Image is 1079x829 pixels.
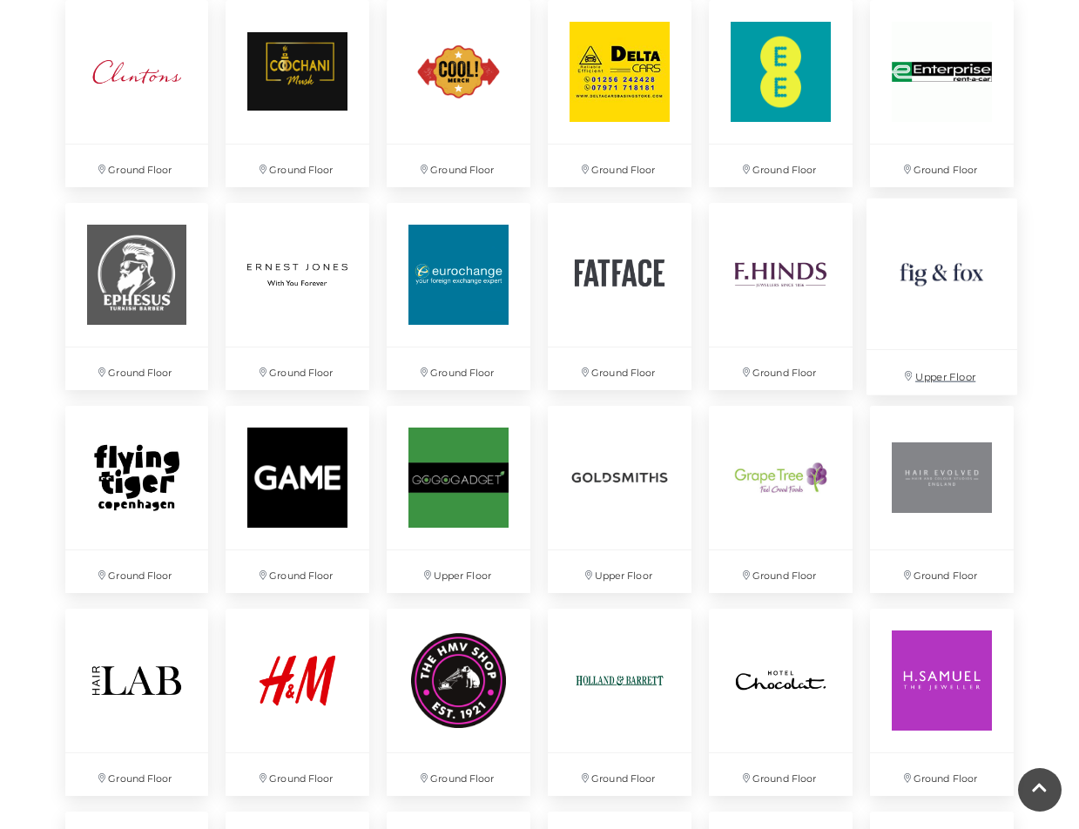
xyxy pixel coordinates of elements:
[867,350,1017,394] p: Upper Floor
[861,397,1022,602] a: Hair Evolved at Festival Place, Basingstoke Ground Floor
[65,145,209,187] p: Ground Floor
[378,194,539,399] a: Ground Floor
[65,550,209,593] p: Ground Floor
[700,397,861,602] a: Ground Floor
[378,600,539,805] a: Ground Floor
[65,347,209,390] p: Ground Floor
[387,347,530,390] p: Ground Floor
[709,347,853,390] p: Ground Floor
[548,753,691,796] p: Ground Floor
[217,600,378,805] a: Ground Floor
[548,347,691,390] p: Ground Floor
[709,145,853,187] p: Ground Floor
[387,550,530,593] p: Upper Floor
[870,753,1014,796] p: Ground Floor
[870,550,1014,593] p: Ground Floor
[870,145,1014,187] p: Ground Floor
[700,194,861,399] a: Ground Floor
[548,550,691,593] p: Upper Floor
[226,753,369,796] p: Ground Floor
[870,406,1014,549] img: Hair Evolved at Festival Place, Basingstoke
[57,397,218,602] a: Ground Floor
[226,145,369,187] p: Ground Floor
[57,194,218,399] a: Ground Floor
[226,347,369,390] p: Ground Floor
[857,189,1026,404] a: Upper Floor
[387,145,530,187] p: Ground Floor
[217,194,378,399] a: Ground Floor
[387,753,530,796] p: Ground Floor
[548,145,691,187] p: Ground Floor
[57,600,218,805] a: Ground Floor
[700,600,861,805] a: Ground Floor
[539,194,700,399] a: Ground Floor
[217,397,378,602] a: Ground Floor
[709,550,853,593] p: Ground Floor
[226,550,369,593] p: Ground Floor
[539,397,700,602] a: Upper Floor
[539,600,700,805] a: Ground Floor
[65,753,209,796] p: Ground Floor
[709,753,853,796] p: Ground Floor
[378,397,539,602] a: Upper Floor
[861,600,1022,805] a: Ground Floor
